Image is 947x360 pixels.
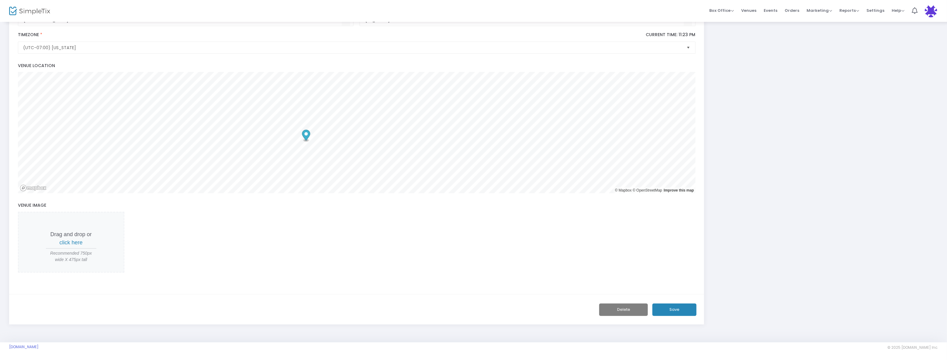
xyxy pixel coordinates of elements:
span: click here [60,239,83,246]
span: Settings [866,3,884,18]
a: Mapbox [615,188,632,192]
button: Select [684,42,693,53]
span: Events [764,3,777,18]
span: © 2025 [DOMAIN_NAME] Inc. [887,345,938,350]
canvas: Map [18,72,696,193]
span: Venue Location [18,63,55,69]
button: Delete [599,304,648,316]
p: Current Time: 11:23 PM [646,32,696,38]
span: Venue Image [18,202,46,208]
span: (UTC-07:00) [US_STATE] [23,45,682,51]
div: Map marker [302,130,310,142]
a: [DOMAIN_NAME] [9,345,39,349]
button: Save [652,304,696,316]
span: Recommended 750px wide X 475px tall [46,250,96,263]
label: Timezone [18,32,696,42]
span: Marketing [807,8,832,13]
span: Box Office [709,8,734,13]
a: Improve this map [664,188,694,192]
span: Reports [839,8,859,13]
span: Orders [785,3,799,18]
a: Mapbox logo [20,185,47,192]
p: Drag and drop or [46,230,96,247]
a: OpenStreetMap [633,188,662,192]
span: Venues [741,3,756,18]
span: Help [892,8,904,13]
